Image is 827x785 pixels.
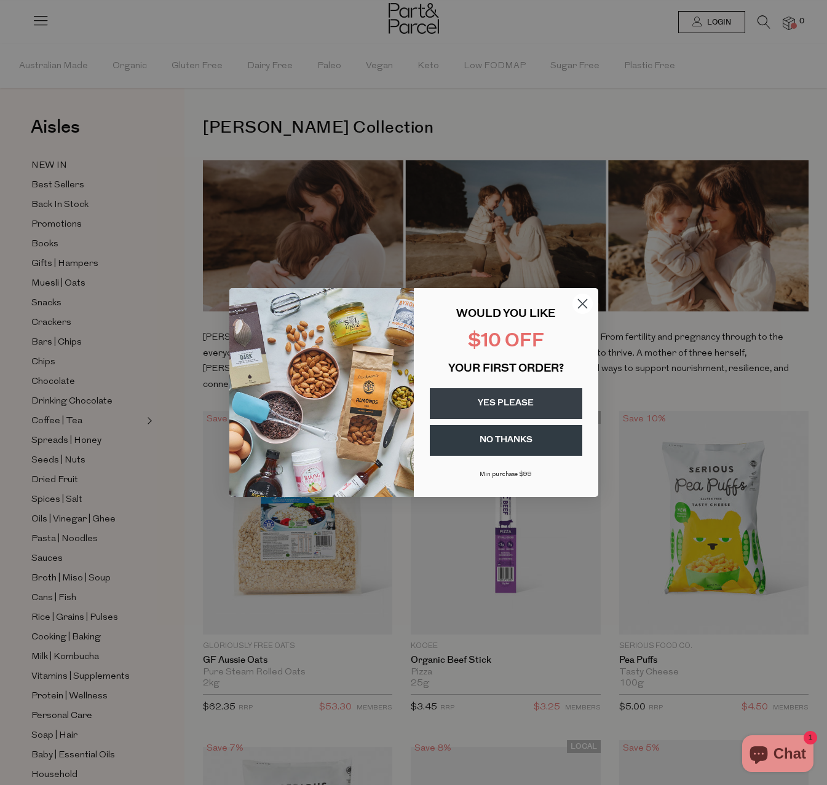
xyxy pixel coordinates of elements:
img: 43fba0fb-7538-40bc-babb-ffb1a4d097bc.jpeg [229,288,414,497]
inbox-online-store-chat: Shopify online store chat [738,735,817,775]
span: $10 OFF [468,332,544,351]
span: YOUR FIRST ORDER? [448,364,564,375]
span: Min purchase $99 [480,471,532,478]
span: WOULD YOU LIKE [456,309,555,320]
button: NO THANKS [430,425,582,456]
button: Close dialog [572,293,593,314]
button: YES PLEASE [430,388,582,419]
